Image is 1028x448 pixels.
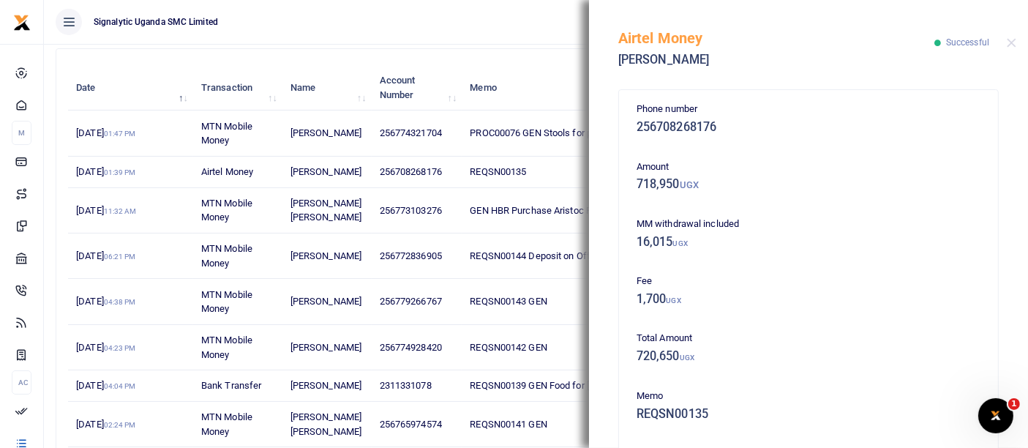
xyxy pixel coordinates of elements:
span: Bank Transfer [201,380,261,391]
span: REQSN00141 GEN [470,419,547,430]
span: 256765974574 [380,419,442,430]
span: MTN Mobile Money [201,335,252,360]
small: 11:32 AM [104,207,137,215]
span: 256774928420 [380,342,442,353]
span: [PERSON_NAME] [290,342,361,353]
span: REQSN00142 GEN [470,342,547,353]
small: 01:47 PM [104,130,136,138]
small: 01:39 PM [104,168,136,176]
small: 06:21 PM [104,253,136,261]
span: 256773103276 [380,205,442,216]
th: Transaction: activate to sort column ascending [193,65,282,111]
span: [DATE] [76,250,135,261]
img: logo-small [13,14,31,31]
iframe: Intercom live chat [978,398,1013,433]
th: Name: activate to sort column ascending [282,65,372,111]
small: UGX [673,239,688,247]
small: 02:24 PM [104,421,136,429]
span: [PERSON_NAME] [PERSON_NAME] [290,411,361,437]
span: [PERSON_NAME] [PERSON_NAME] [290,198,361,223]
span: [PERSON_NAME] [290,166,361,177]
span: MTN Mobile Money [201,121,252,146]
span: Airtel Money [201,166,253,177]
span: 1 [1008,398,1020,410]
button: Close [1007,38,1016,48]
span: MTN Mobile Money [201,411,252,437]
small: UGX [680,179,699,190]
h5: 1,700 [637,292,980,307]
small: UGX [667,296,681,305]
span: PROC00076 GEN Stools for prod [470,127,605,138]
a: logo-small logo-large logo-large [13,16,31,27]
th: Date: activate to sort column descending [68,65,193,111]
span: [DATE] [76,205,136,216]
span: [PERSON_NAME] [290,250,361,261]
p: Memo [637,389,980,404]
span: [DATE] [76,296,135,307]
small: 04:23 PM [104,344,136,352]
span: [DATE] [76,380,135,391]
small: 04:38 PM [104,298,136,306]
li: Ac [12,370,31,395]
span: MTN Mobile Money [201,243,252,269]
span: [DATE] [76,419,135,430]
th: Account Number: activate to sort column ascending [372,65,462,111]
span: MTN Mobile Money [201,289,252,315]
small: UGX [680,354,694,362]
span: [PERSON_NAME] [290,296,361,307]
p: Total Amount [637,331,980,346]
h5: 718,950 [637,177,980,192]
p: Fee [637,274,980,289]
span: [PERSON_NAME] [290,127,361,138]
h5: Airtel Money [618,29,934,47]
span: REQSN00144 Deposit on Office Glass Covering [470,250,668,261]
span: Signalytic Uganda SMC Limited [88,15,224,29]
span: [PERSON_NAME] [290,380,361,391]
th: Memo: activate to sort column ascending [462,65,678,111]
h5: 720,650 [637,349,980,364]
span: 256708268176 [380,166,442,177]
p: Amount [637,160,980,175]
span: MTN Mobile Money [201,198,252,223]
span: 256772836905 [380,250,442,261]
p: MM withdrawal included [637,217,980,232]
small: 04:04 PM [104,382,136,390]
span: REQSN00139 GEN Food for [DATE] [470,380,614,391]
span: 256774321704 [380,127,442,138]
span: 2311331078 [380,380,432,391]
span: Successful [946,37,989,48]
li: M [12,121,31,145]
p: Phone number [637,102,980,117]
h5: 16,015 [637,235,980,250]
h5: 256708268176 [637,120,980,135]
span: REQSN00135 [470,166,526,177]
span: [DATE] [76,342,135,353]
span: GEN HBR Purchase Aristoc REQSN00090 [470,205,642,216]
h5: [PERSON_NAME] [618,53,934,67]
span: 256779266767 [380,296,442,307]
h5: REQSN00135 [637,407,980,422]
span: REQSN00143 GEN [470,296,547,307]
span: [DATE] [76,166,135,177]
span: [DATE] [76,127,135,138]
